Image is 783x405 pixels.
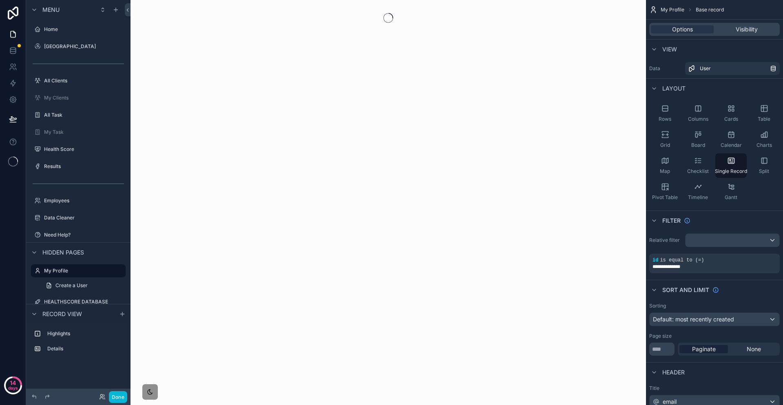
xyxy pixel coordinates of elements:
span: Menu [42,6,60,14]
span: Visibility [736,25,758,33]
label: My Profile [44,268,121,274]
button: Columns [682,101,714,126]
button: Timeline [682,179,714,204]
button: Pivot Table [649,179,681,204]
button: Gantt [715,179,747,204]
label: Page size [649,333,672,339]
span: Split [759,168,769,175]
span: Board [691,142,705,148]
span: Grid [660,142,670,148]
label: Highlights [47,330,122,337]
label: Relative filter [649,237,682,243]
a: Create a User [41,279,126,292]
button: Checklist [682,153,714,178]
span: Record view [42,310,82,318]
span: Paginate [692,345,716,353]
button: Rows [649,101,681,126]
span: Header [662,368,685,376]
span: Single Record [715,168,747,175]
span: Table [758,116,770,122]
label: Details [47,345,122,352]
span: Layout [662,84,686,93]
a: Need Help? [31,228,126,241]
span: Create a User [55,282,88,289]
button: Board [682,127,714,152]
button: Single Record [715,153,747,178]
button: Default: most recently created [649,312,780,326]
span: id [652,257,658,263]
span: Checklist [687,168,709,175]
button: Map [649,153,681,178]
span: Timeline [688,194,708,201]
label: [GEOGRAPHIC_DATA] [44,43,124,50]
label: All Clients [44,77,124,84]
div: scrollable content [26,323,130,363]
label: Health Score [44,146,124,153]
span: Columns [688,116,708,122]
button: Grid [649,127,681,152]
label: Sorting [649,303,666,309]
button: Done [109,391,127,403]
span: Filter [662,217,681,225]
a: HEALTHSCORE DATABASE [31,295,126,308]
a: All Task [31,108,126,122]
button: Charts [748,127,780,152]
span: View [662,45,677,53]
label: All Task [44,112,124,118]
span: Hidden pages [42,248,84,257]
a: My Clients [31,91,126,104]
span: Charts [756,142,772,148]
label: My Clients [44,95,124,101]
span: Default: most recently created [653,316,734,323]
label: Need Help? [44,232,124,238]
span: Calendar [721,142,742,148]
span: Pivot Table [652,194,678,201]
button: Cards [715,101,747,126]
span: Gantt [725,194,737,201]
label: Home [44,26,124,33]
span: Cards [724,116,738,122]
a: My Task [31,126,126,139]
label: Title [649,385,780,392]
label: Data Cleaner [44,215,124,221]
span: My Profile [661,7,684,13]
label: Employees [44,197,124,204]
span: Base record [696,7,724,13]
button: Table [748,101,780,126]
a: Health Score [31,143,126,156]
p: days [8,382,18,394]
span: Sort And Limit [662,286,709,294]
label: Data [649,65,682,72]
a: [GEOGRAPHIC_DATA] [31,40,126,53]
a: Data Cleaner [31,211,126,224]
label: Results [44,163,124,170]
span: is equal to (=) [660,257,704,263]
a: All Clients [31,74,126,87]
button: Split [748,153,780,178]
span: Rows [659,116,671,122]
a: Employees [31,194,126,207]
span: Map [660,168,670,175]
span: Options [672,25,693,33]
label: My Task [44,129,124,135]
span: None [747,345,761,353]
button: Calendar [715,127,747,152]
p: 14 [10,379,16,387]
a: My Profile [31,264,126,277]
a: Home [31,23,126,36]
a: Results [31,160,126,173]
a: User [685,62,780,75]
span: User [700,65,711,72]
label: HEALTHSCORE DATABASE [44,299,124,305]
